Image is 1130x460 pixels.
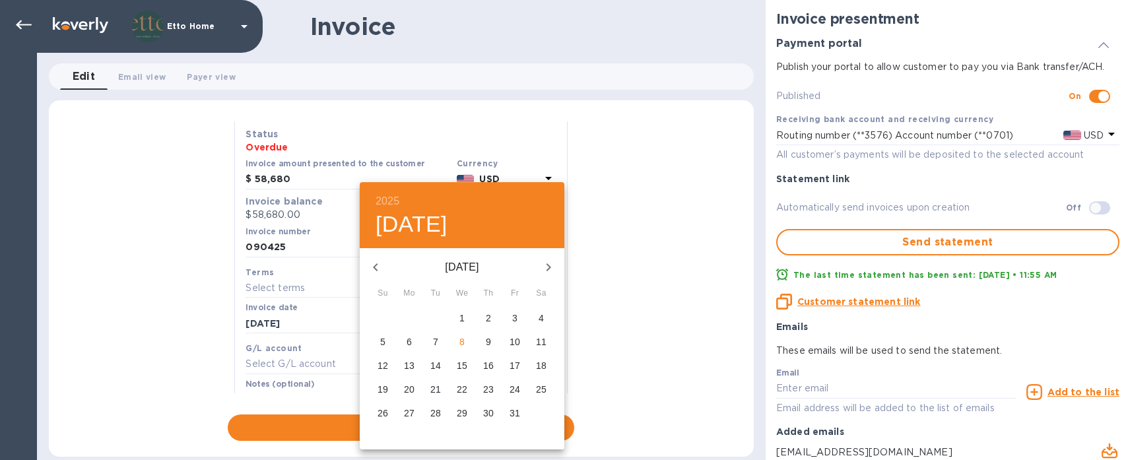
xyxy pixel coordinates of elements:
p: [DATE] [391,259,533,275]
button: 18 [529,354,553,378]
button: 8 [450,331,474,354]
p: 7 [433,335,438,348]
button: 24 [503,378,527,402]
button: 16 [477,354,500,378]
p: 8 [459,335,465,348]
p: 25 [536,383,547,396]
button: 4 [529,307,553,331]
p: 21 [430,383,441,396]
button: 9 [477,331,500,354]
button: 31 [503,402,527,426]
span: Su [371,287,395,300]
button: 27 [397,402,421,426]
p: 26 [378,407,388,420]
button: 5 [371,331,395,354]
button: [DATE] [376,211,448,238]
p: 12 [378,359,388,372]
button: 7 [424,331,448,354]
p: 6 [407,335,412,348]
p: 24 [510,383,520,396]
button: 29 [450,402,474,426]
p: 27 [404,407,415,420]
p: 3 [512,312,517,325]
button: 14 [424,354,448,378]
p: 23 [483,383,494,396]
button: 11 [529,331,553,354]
p: 4 [539,312,544,325]
p: 18 [536,359,547,372]
p: 5 [380,335,385,348]
button: 12 [371,354,395,378]
button: 21 [424,378,448,402]
button: 30 [477,402,500,426]
span: Th [477,287,500,300]
button: 26 [371,402,395,426]
span: Sa [529,287,553,300]
span: Mo [397,287,421,300]
span: Fr [503,287,527,300]
p: 13 [404,359,415,372]
p: 9 [486,335,491,348]
button: 13 [397,354,421,378]
button: 22 [450,378,474,402]
p: 11 [536,335,547,348]
p: 28 [430,407,441,420]
button: 19 [371,378,395,402]
p: 1 [459,312,465,325]
button: 3 [503,307,527,331]
button: 23 [477,378,500,402]
span: We [450,287,474,300]
button: 6 [397,331,421,354]
button: 17 [503,354,527,378]
button: 2025 [376,192,399,211]
p: 20 [404,383,415,396]
p: 14 [430,359,441,372]
button: 1 [450,307,474,331]
button: 28 [424,402,448,426]
p: 29 [457,407,467,420]
p: 16 [483,359,494,372]
button: 10 [503,331,527,354]
p: 31 [510,407,520,420]
button: 2 [477,307,500,331]
p: 30 [483,407,494,420]
p: 10 [510,335,520,348]
p: 2 [486,312,491,325]
button: 20 [397,378,421,402]
button: 15 [450,354,474,378]
p: 15 [457,359,467,372]
p: 22 [457,383,467,396]
p: 17 [510,359,520,372]
button: 25 [529,378,553,402]
p: 19 [378,383,388,396]
span: Tu [424,287,448,300]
